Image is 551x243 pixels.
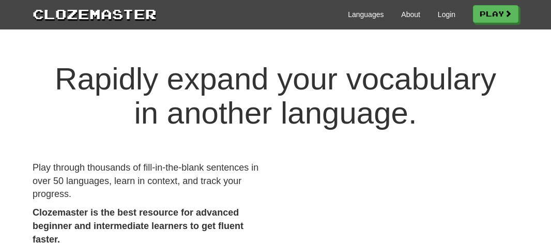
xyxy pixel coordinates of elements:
[473,5,518,23] a: Play
[33,4,157,23] a: Clozemaster
[33,161,268,201] p: Play through thousands of fill-in-the-blank sentences in over 50 languages, learn in context, and...
[401,9,420,20] a: About
[438,9,455,20] a: Login
[348,9,384,20] a: Languages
